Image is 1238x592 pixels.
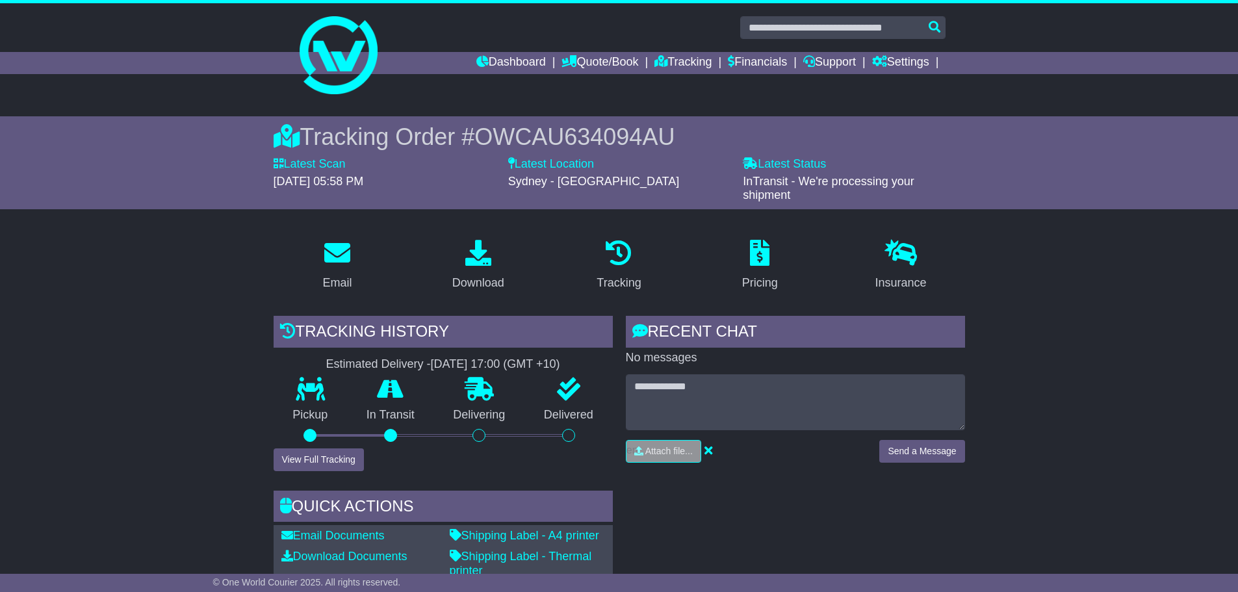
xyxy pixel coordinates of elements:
p: Delivering [434,408,525,422]
a: Download [444,235,513,296]
p: Pickup [274,408,348,422]
p: No messages [626,351,965,365]
div: Tracking Order # [274,123,965,151]
span: [DATE] 05:58 PM [274,175,364,188]
span: Sydney - [GEOGRAPHIC_DATA] [508,175,679,188]
a: Email Documents [281,529,385,542]
a: Support [803,52,856,74]
button: View Full Tracking [274,448,364,471]
a: Tracking [588,235,649,296]
div: [DATE] 17:00 (GMT +10) [431,357,560,372]
a: Settings [872,52,929,74]
a: Pricing [734,235,786,296]
a: Quote/Book [561,52,638,74]
p: Delivered [524,408,613,422]
label: Latest Scan [274,157,346,172]
div: Insurance [875,274,927,292]
span: © One World Courier 2025. All rights reserved. [213,577,401,587]
a: Email [314,235,360,296]
div: Tracking history [274,316,613,351]
div: Quick Actions [274,491,613,526]
a: Insurance [867,235,935,296]
a: Shipping Label - A4 printer [450,529,599,542]
span: OWCAU634094AU [474,123,675,150]
label: Latest Location [508,157,594,172]
p: In Transit [347,408,434,422]
a: Financials [728,52,787,74]
label: Latest Status [743,157,826,172]
a: Download Documents [281,550,407,563]
button: Send a Message [879,440,964,463]
a: Dashboard [476,52,546,74]
div: Email [322,274,352,292]
div: RECENT CHAT [626,316,965,351]
div: Download [452,274,504,292]
div: Pricing [742,274,778,292]
a: Shipping Label - Thermal printer [450,550,592,577]
span: InTransit - We're processing your shipment [743,175,914,202]
a: Tracking [654,52,712,74]
div: Estimated Delivery - [274,357,613,372]
div: Tracking [597,274,641,292]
